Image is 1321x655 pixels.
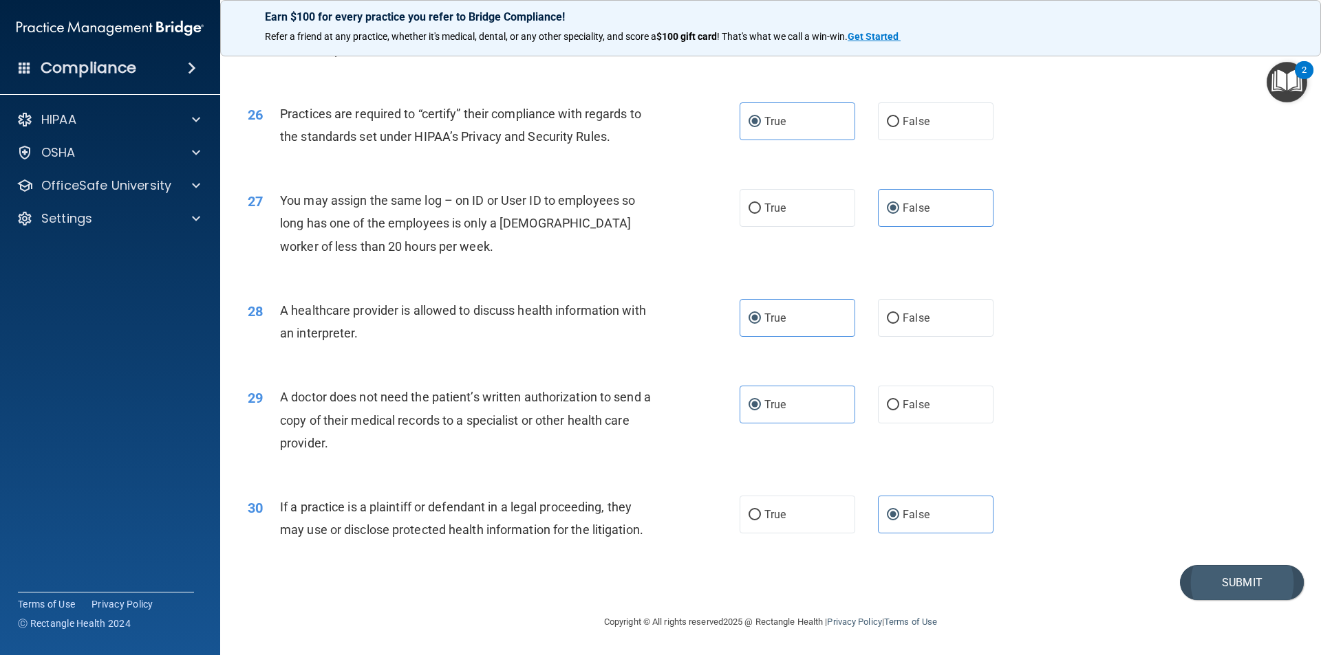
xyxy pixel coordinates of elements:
[848,31,901,42] a: Get Started
[887,117,899,127] input: False
[887,313,899,324] input: False
[18,617,131,630] span: Ⓒ Rectangle Health 2024
[1180,565,1304,600] button: Submit
[1267,62,1307,102] button: Open Resource Center, 2 new notifications
[248,500,263,516] span: 30
[92,597,153,611] a: Privacy Policy
[903,115,930,128] span: False
[17,177,200,194] a: OfficeSafe University
[280,390,651,449] span: A doctor does not need the patient’s written authorization to send a copy of their medical record...
[903,398,930,411] span: False
[280,500,643,537] span: If a practice is a plaintiff or defendant in a legal proceeding, they may use or disclose protect...
[656,31,717,42] strong: $100 gift card
[749,117,761,127] input: True
[265,31,656,42] span: Refer a friend at any practice, whether it's medical, dental, or any other speciality, and score a
[749,510,761,520] input: True
[248,303,263,320] span: 28
[248,390,263,406] span: 29
[248,193,263,210] span: 27
[764,311,786,324] span: True
[749,400,761,410] input: True
[827,617,881,627] a: Privacy Policy
[41,177,171,194] p: OfficeSafe University
[17,111,200,128] a: HIPAA
[248,107,263,123] span: 26
[749,313,761,324] input: True
[280,193,635,253] span: You may assign the same log – on ID or User ID to employees so long has one of the employees is o...
[41,58,136,78] h4: Compliance
[903,508,930,521] span: False
[280,303,646,340] span: A healthcare provider is allowed to discuss health information with an interpreter.
[764,115,786,128] span: True
[41,210,92,227] p: Settings
[764,201,786,214] span: True
[280,107,641,144] span: Practices are required to “certify” their compliance with regards to the standards set under HIPA...
[519,600,1022,644] div: Copyright © All rights reserved 2025 @ Rectangle Health | |
[41,111,76,128] p: HIPAA
[903,311,930,324] span: False
[887,203,899,214] input: False
[764,508,786,521] span: True
[848,31,899,42] strong: Get Started
[887,510,899,520] input: False
[903,201,930,214] span: False
[41,144,76,161] p: OSHA
[17,210,200,227] a: Settings
[17,14,204,42] img: PMB logo
[1302,70,1307,88] div: 2
[749,203,761,214] input: True
[18,597,75,611] a: Terms of Use
[265,10,1276,23] p: Earn $100 for every practice you refer to Bridge Compliance!
[17,144,200,161] a: OSHA
[764,398,786,411] span: True
[280,19,643,56] span: Appointment reminders are allowed under the HIPAA Privacy Rule without a prior authorization.
[717,31,848,42] span: ! That's what we call a win-win.
[887,400,899,410] input: False
[884,617,937,627] a: Terms of Use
